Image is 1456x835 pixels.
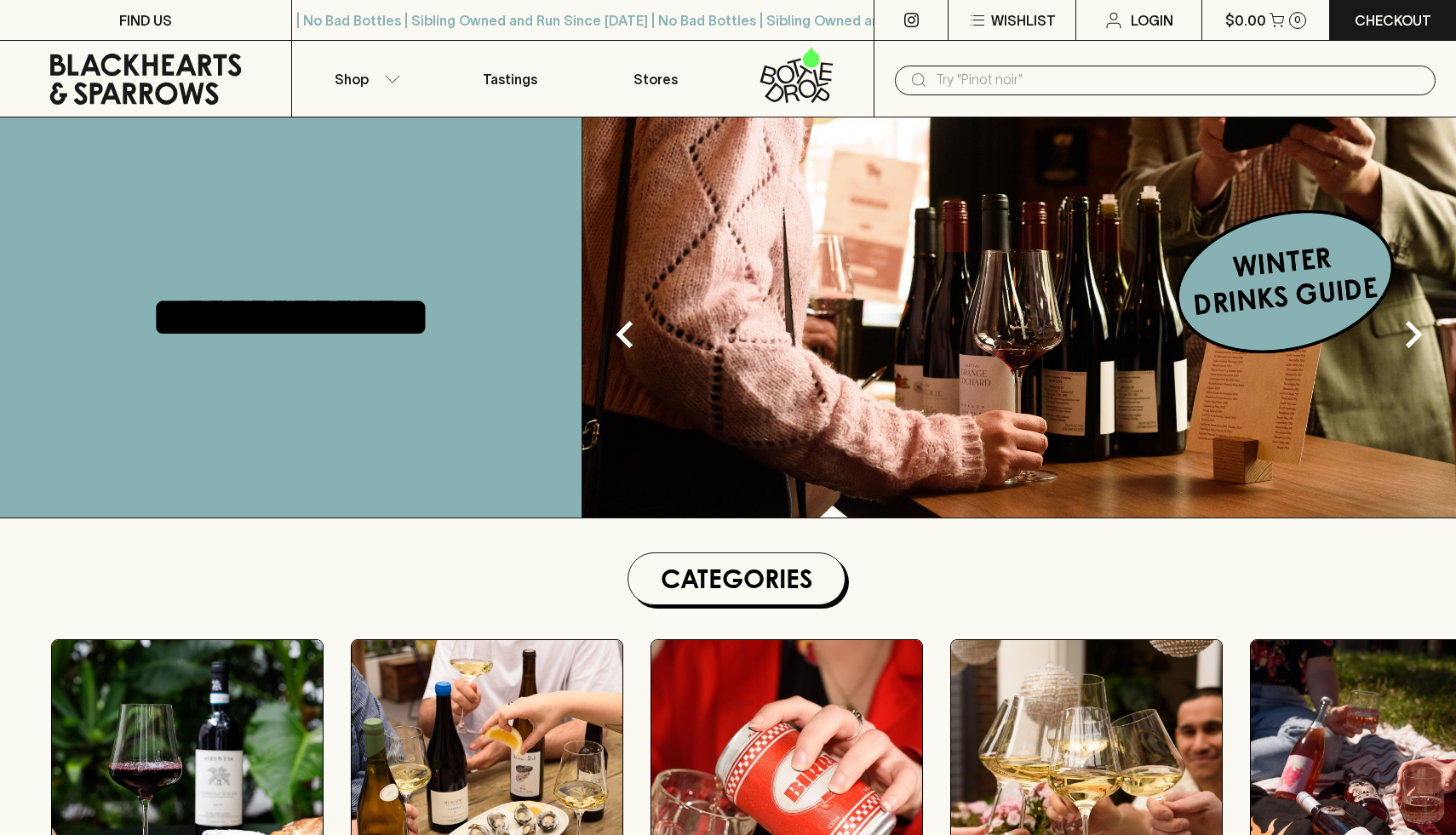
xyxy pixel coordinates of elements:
p: 0 [1294,15,1301,25]
p: Checkout [1355,10,1431,31]
h1: Categories [635,560,838,598]
a: Stores [583,41,729,117]
img: optimise [582,117,1456,518]
p: Login [1131,10,1173,31]
p: Shop [335,69,369,89]
a: Tastings [438,41,583,117]
button: Shop [292,41,438,117]
button: Next [1379,300,1447,369]
p: Stores [633,69,678,89]
button: Previous [591,300,659,369]
p: $0.00 [1225,10,1266,31]
p: Wishlist [991,10,1056,31]
p: Tastings [483,69,537,89]
p: FIND US [119,10,172,31]
input: Try "Pinot noir" [936,66,1422,94]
